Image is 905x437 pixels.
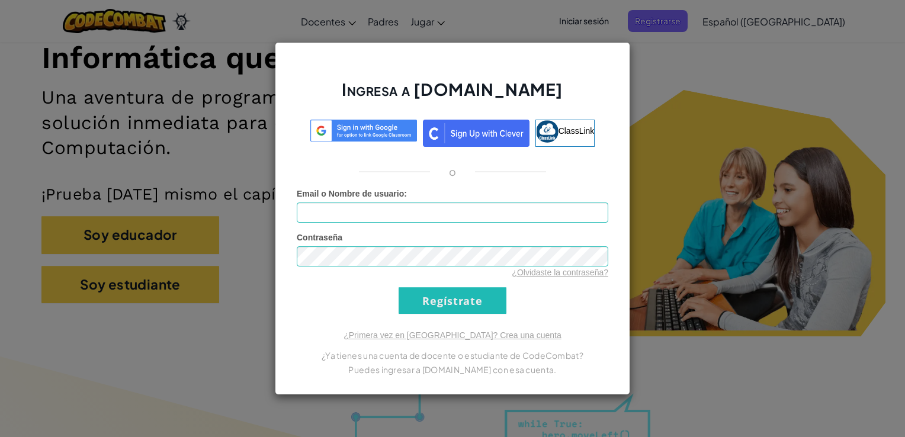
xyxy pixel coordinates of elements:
span: ClassLink [559,126,595,136]
a: ¿Primera vez en [GEOGRAPHIC_DATA]? Crea una cuenta [344,330,561,340]
p: Puedes ingresar a [DOMAIN_NAME] con esa cuenta. [297,362,608,377]
h2: Ingresa a [DOMAIN_NAME] [297,78,608,113]
p: ¿Ya tienes una cuenta de docente o estudiante de CodeCombat? [297,348,608,362]
input: Regístrate [399,287,506,314]
span: Contraseña [297,233,342,242]
p: o [449,165,456,179]
img: log-in-google-sso.svg [310,120,417,142]
img: clever_sso_button@2x.png [423,120,529,147]
span: Email o Nombre de usuario [297,189,404,198]
a: ¿Olvidaste la contraseña? [512,268,608,277]
label: : [297,188,407,200]
img: classlink-logo-small.png [536,120,559,143]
